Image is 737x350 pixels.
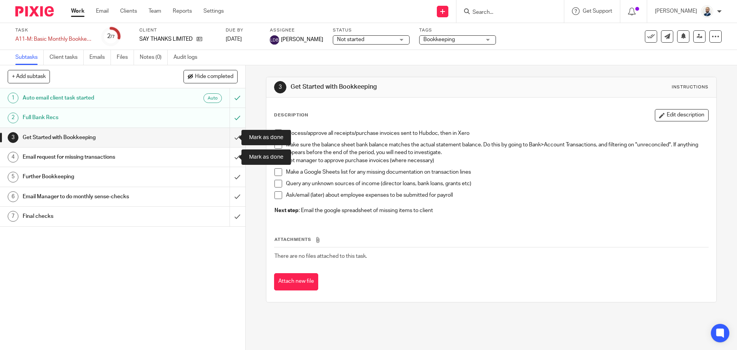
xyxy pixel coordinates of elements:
div: 3 [8,132,18,143]
p: Description [274,112,308,118]
h1: Final checks [23,211,155,222]
div: 5 [8,172,18,182]
div: Instructions [672,84,709,90]
a: Client tasks [50,50,84,65]
a: Settings [203,7,224,15]
span: Attachments [274,237,311,242]
h1: Full Bank Recs [23,112,155,123]
div: Auto [203,93,222,103]
label: Status [333,27,410,33]
label: Assignee [270,27,323,33]
h1: Auto email client task started [23,92,155,104]
div: 3 [274,81,286,93]
a: Files [117,50,134,65]
button: Edit description [655,109,709,121]
span: Hide completed [195,74,233,80]
h1: Get Started with Bookkeeping [23,132,155,143]
a: Notes (0) [140,50,168,65]
h1: Email Manager to do monthly sense-checks [23,191,155,202]
a: Reports [173,7,192,15]
strong: Next step [274,208,299,213]
label: Task [15,27,92,33]
a: Clients [120,7,137,15]
h1: Further Bookkeeping [23,171,155,182]
div: 7 [8,211,18,222]
h1: Email request for missing transactions [23,151,155,163]
div: 2 [107,32,115,41]
p: Make a Google Sheets list for any missing documentation on transaction lines [286,168,708,176]
p: SAY THANKS LIMITED [139,35,193,43]
button: Attach new file [274,273,318,290]
span: There are no files attached to this task. [274,254,367,259]
a: Team [149,7,161,15]
button: Hide completed [183,70,238,83]
button: + Add subtask [8,70,50,83]
span: Get Support [583,8,612,14]
a: Email [96,7,109,15]
span: [DATE] [226,36,242,42]
img: svg%3E [270,35,279,45]
img: Pixie [15,6,54,17]
p: Make sure the balance sheet bank balance matches the actual statement balance. Do this by going t... [286,141,708,157]
a: Subtasks [15,50,44,65]
label: Client [139,27,216,33]
img: Mark%20LI%20profiler.png [701,5,713,18]
span: Bookkeeping [423,37,455,42]
p: [PERSON_NAME] [655,7,697,15]
label: Due by [226,27,260,33]
span: [PERSON_NAME] [281,36,323,43]
input: Search [472,9,541,16]
p: Process/approve all receipts/purchase invoices sent to Hubdoc, then in Xero [286,129,708,137]
div: 2 [8,113,18,123]
p: : Email the google spreadsheet of missing items to client [274,207,708,214]
a: Work [71,7,84,15]
div: 1 [8,93,18,103]
div: A11-M: Basic Monthly Bookkeeping [15,35,92,43]
div: 6 [8,191,18,202]
p: Get manager to approve purchase invoices (where necessary) [286,157,708,164]
a: Emails [89,50,111,65]
p: Ask/email (later) about employee expenses to be submitted for payroll [286,191,708,199]
label: Tags [419,27,496,33]
h1: Get Started with Bookkeeping [291,83,508,91]
div: 4 [8,152,18,163]
a: Audit logs [174,50,203,65]
small: /7 [111,35,115,39]
p: Query any unknown sources of income (director loans, bank loans, grants etc) [286,180,708,187]
span: Not started [337,37,364,42]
